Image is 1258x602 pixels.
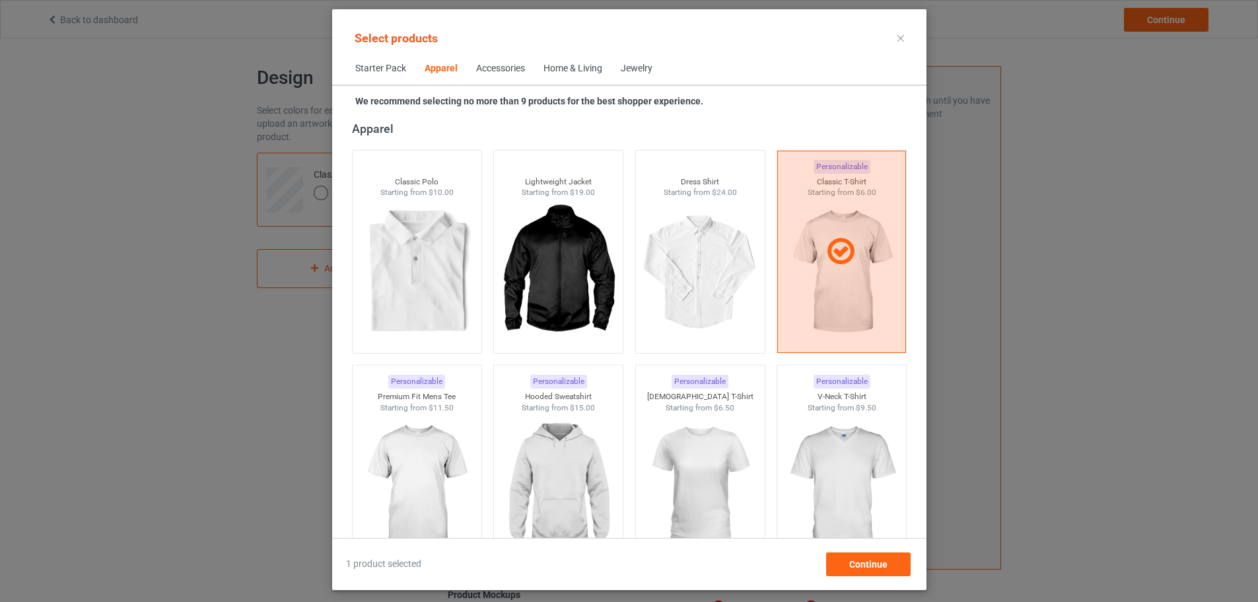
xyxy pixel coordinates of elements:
div: Starting from [352,187,481,198]
span: Select products [355,31,438,45]
div: [DEMOGRAPHIC_DATA] T-Shirt [635,391,764,402]
span: $15.00 [570,403,595,412]
span: 1 product selected [346,558,421,571]
span: $9.50 [855,403,876,412]
img: regular.jpg [357,198,475,346]
div: Starting from [777,402,906,414]
div: Jewelry [621,62,652,75]
div: V-Neck T-Shirt [777,391,906,402]
div: Classic Polo [352,176,481,188]
div: Personalizable [388,375,445,389]
div: Continue [825,552,910,576]
div: Home & Living [543,62,602,75]
div: Starting from [635,402,764,414]
div: Starting from [494,402,623,414]
span: $24.00 [711,188,736,197]
img: regular.jpg [783,413,901,561]
div: Dress Shirt [635,176,764,188]
div: Starting from [635,187,764,198]
img: regular.jpg [641,198,759,346]
div: Lightweight Jacket [494,176,623,188]
span: $19.00 [570,188,595,197]
div: Starting from [352,402,481,414]
span: $6.50 [714,403,734,412]
img: regular.jpg [499,413,617,561]
span: $10.00 [428,188,453,197]
div: Apparel [425,62,458,75]
div: Starting from [494,187,623,198]
div: Personalizable [530,375,586,389]
div: Personalizable [672,375,728,389]
span: Starter Pack [346,53,415,85]
img: regular.jpg [641,413,759,561]
img: regular.jpg [357,413,475,561]
div: Premium Fit Mens Tee [352,391,481,402]
span: Continue [849,559,887,570]
span: $11.50 [428,403,453,412]
img: regular.jpg [499,198,617,346]
strong: We recommend selecting no more than 9 products for the best shopper experience. [355,96,703,106]
div: Hooded Sweatshirt [494,391,623,402]
div: Personalizable [813,375,870,389]
div: Apparel [351,121,912,136]
div: Accessories [476,62,525,75]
